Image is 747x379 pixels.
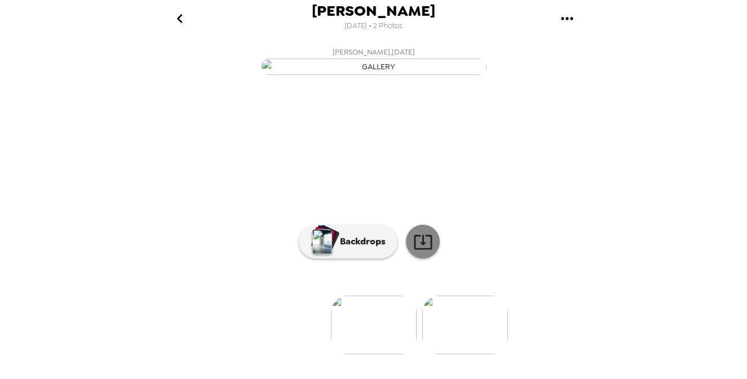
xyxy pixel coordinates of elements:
[261,59,487,75] img: gallery
[299,225,397,258] button: Backdrops
[344,19,403,34] span: [DATE] • 2 Photos
[331,296,417,354] img: gallery
[422,296,508,354] img: gallery
[334,235,386,248] p: Backdrops
[148,42,599,78] button: [PERSON_NAME],[DATE]
[333,46,415,59] span: [PERSON_NAME] , [DATE]
[312,3,435,19] span: [PERSON_NAME]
